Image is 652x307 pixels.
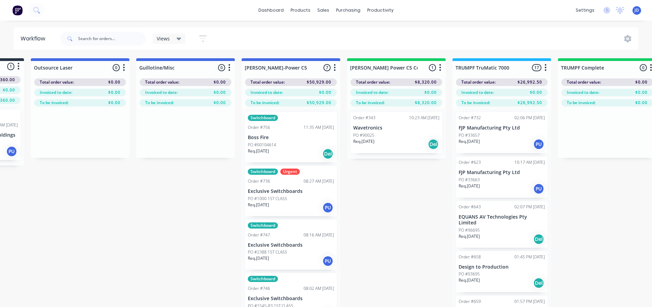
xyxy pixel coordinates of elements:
[304,285,334,292] div: 08:02 AM [DATE]
[567,79,601,85] span: Total order value:
[248,196,287,202] p: PO #1000 1ST CLASS
[6,146,17,157] div: PU
[248,148,269,154] p: Req. [DATE]
[459,227,480,233] p: PO #96695
[459,170,545,175] p: FJP Manufacturing Pty Ltd
[248,188,334,194] p: Exclusive Switchboards
[635,100,648,106] span: $0.00
[248,135,334,140] p: Boss Fire
[251,89,283,96] span: Invoiced to date:
[304,232,334,238] div: 08:16 AM [DATE]
[78,32,146,46] input: Search for orders...
[322,256,333,267] div: PU
[287,5,314,15] div: products
[248,249,287,255] p: PO #2388 1ST CLASS
[459,271,480,277] p: PO #03695
[307,79,331,85] span: $50,929.00
[353,132,374,138] p: PO #90025
[145,100,174,106] span: To be invoiced:
[456,112,548,153] div: Order #73202:06 PM [DATE]FJP Manufacturing Pty LtdPO #33657Req.[DATE]PU
[356,79,390,85] span: Total order value:
[322,148,333,159] div: Del
[214,79,226,85] span: $0.00
[40,89,72,96] span: Invoiced to date:
[248,124,270,131] div: Order #756
[248,276,278,282] div: Switchboard
[251,100,279,106] span: To be invoiced:
[248,142,276,148] p: PO #00104614
[255,5,287,15] a: dashboard
[145,79,179,85] span: Total order value:
[248,242,334,248] p: Exclusive Switchboards
[459,138,480,145] p: Req. [DATE]
[12,5,23,15] img: Factory
[567,89,599,96] span: Invoiced to date:
[319,89,331,96] span: $0.00
[248,255,269,261] p: Req. [DATE]
[108,79,120,85] span: $0.00
[356,89,388,96] span: Invoiced to date:
[409,115,439,121] div: 10:23 AM [DATE]
[248,115,278,121] div: Switchboard
[635,7,639,13] span: JD
[514,159,545,165] div: 10:17 AM [DATE]
[459,159,481,165] div: Order #623
[21,35,49,43] div: Workflow
[356,100,385,106] span: To be invoiced:
[459,125,545,131] p: FJP Manufacturing Pty Ltd
[533,183,544,194] div: PU
[461,79,496,85] span: Total order value:
[307,100,331,106] span: $50,929.00
[280,169,300,175] div: Urgent
[245,166,337,216] div: SwitchboardUrgentOrder #73608:27 AM [DATE]Exclusive SwitchboardsPO #1000 1ST CLASSReq.[DATE]PU
[304,178,334,184] div: 08:27 AM [DATE]
[353,138,374,145] p: Req. [DATE]
[245,220,337,270] div: SwitchboardOrder #74708:16 AM [DATE]Exclusive SwitchboardsPO #2388 1ST CLASSReq.[DATE]PU
[456,201,548,248] div: Order #64302:07 PM [DATE]EQUANS AV Technologies Pty LimitedPO #96695Req.[DATE]Del
[459,132,480,138] p: PO #33657
[251,79,285,85] span: Total order value:
[424,89,437,96] span: $0.00
[514,254,545,260] div: 01:45 PM [DATE]
[145,89,178,96] span: Invoiced to date:
[248,222,278,229] div: Switchboard
[333,5,364,15] div: purchasing
[3,87,15,93] span: $0.00
[108,100,120,106] span: $0.00
[456,157,548,198] div: Order #62310:17 AM [DATE]FJP Manufacturing Pty LtdPO #33663Req.[DATE]PU
[567,100,596,106] span: To be invoiced:
[40,79,74,85] span: Total order value:
[533,139,544,150] div: PU
[459,204,481,210] div: Order #643
[514,298,545,305] div: 01:57 PM [DATE]
[245,112,337,162] div: SwitchboardOrder #75611:35 AM [DATE]Boss FirePO #00104614Req.[DATE]Del
[533,278,544,288] div: Del
[572,5,598,15] div: settings
[456,251,548,292] div: Order #65801:45 PM [DATE]Design to ProductionPO #03695Req.[DATE]Del
[459,183,480,189] p: Req. [DATE]
[214,100,226,106] span: $0.00
[459,264,545,270] p: Design to Production
[415,100,437,106] span: $8,320.00
[517,79,542,85] span: $26,992.50
[459,254,481,260] div: Order #658
[157,35,170,42] span: Views
[214,89,226,96] span: $0.00
[459,298,481,305] div: Order #659
[635,89,648,96] span: $0.00
[415,79,437,85] span: $8,320.00
[364,5,397,15] div: productivity
[108,89,120,96] span: $0.00
[248,178,270,184] div: Order #736
[530,89,542,96] span: $0.00
[40,100,68,106] span: To be invoiced:
[248,202,269,208] p: Req. [DATE]
[533,234,544,245] div: Del
[514,115,545,121] div: 02:06 PM [DATE]
[248,285,270,292] div: Order #746
[248,169,278,175] div: Switchboard
[459,277,480,283] p: Req. [DATE]
[428,139,439,150] div: Del
[459,177,480,183] p: PO #33663
[353,125,439,131] p: Wavetronics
